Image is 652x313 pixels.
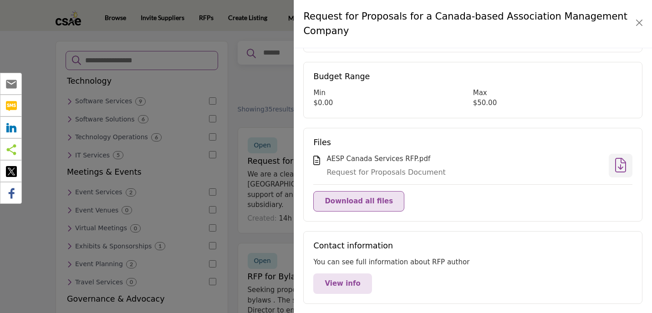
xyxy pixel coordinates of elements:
[313,89,326,97] span: Min
[313,273,372,294] button: View info
[313,257,632,268] div: You can see full information about RFP author
[313,72,632,81] h5: Budget Range
[313,241,632,251] h5: Contact information
[313,138,632,147] h5: Files
[313,191,404,212] button: Download all files
[303,10,633,38] h4: Request for Proposals for a Canada-based Association Management Company
[325,279,360,288] span: View info
[325,197,393,205] span: Download all files
[473,99,497,107] span: $50.00
[326,168,445,177] span: Request for Proposals Document
[326,154,602,164] div: AESP Canada Services RFP.pdf
[473,89,487,97] span: Max
[313,99,333,107] span: $0.00
[633,16,646,29] button: Close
